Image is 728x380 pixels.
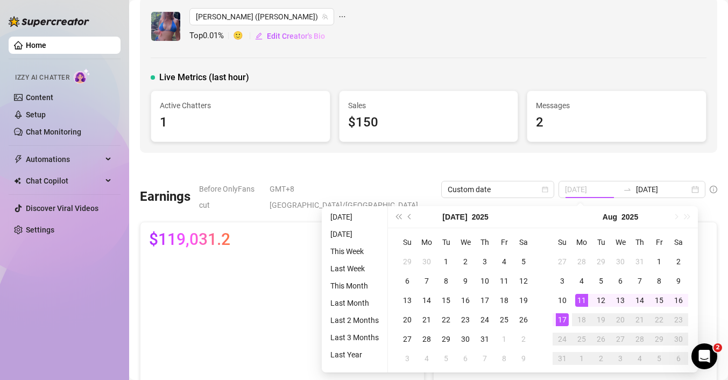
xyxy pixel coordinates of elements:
[556,294,569,307] div: 10
[417,271,436,291] td: 2025-07-07
[417,329,436,349] td: 2025-07-28
[196,9,328,25] span: Jaylie (jaylietori)
[456,310,475,329] td: 2025-07-23
[565,184,618,195] input: Start date
[572,310,591,329] td: 2025-08-18
[542,186,548,193] span: calendar
[517,352,530,365] div: 9
[672,313,685,326] div: 23
[398,349,417,368] td: 2025-08-03
[653,352,666,365] div: 5
[26,226,54,234] a: Settings
[459,313,472,326] div: 23
[517,255,530,268] div: 5
[26,128,81,136] a: Chat Monitoring
[614,313,627,326] div: 20
[440,255,453,268] div: 1
[478,255,491,268] div: 3
[14,177,21,185] img: Chat Copilot
[669,349,688,368] td: 2025-09-06
[498,275,511,287] div: 11
[556,313,569,326] div: 17
[417,233,436,252] th: Mo
[669,329,688,349] td: 2025-08-30
[691,343,717,369] iframe: Intercom live chat
[160,100,321,111] span: Active Chatters
[494,310,514,329] td: 2025-07-25
[9,16,89,27] img: logo-BBDzfeDw.svg
[456,329,475,349] td: 2025-07-30
[417,349,436,368] td: 2025-08-04
[672,275,685,287] div: 9
[575,352,588,365] div: 1
[611,233,630,252] th: We
[472,206,489,228] button: Choose a year
[420,294,433,307] div: 14
[595,333,607,346] div: 26
[653,255,666,268] div: 1
[575,275,588,287] div: 4
[326,245,383,258] li: This Week
[270,181,435,213] span: GMT+8 [GEOGRAPHIC_DATA]/[GEOGRAPHIC_DATA]
[649,349,669,368] td: 2025-09-05
[398,291,417,310] td: 2025-07-13
[630,349,649,368] td: 2025-09-04
[553,349,572,368] td: 2025-08-31
[159,71,249,84] span: Live Metrics (last hour)
[436,252,456,271] td: 2025-07-01
[436,349,456,368] td: 2025-08-05
[630,310,649,329] td: 2025-08-21
[498,255,511,268] div: 4
[591,329,611,349] td: 2025-08-26
[633,352,646,365] div: 4
[603,206,617,228] button: Choose a month
[440,294,453,307] div: 15
[140,188,190,206] h3: Earnings
[553,310,572,329] td: 2025-08-17
[556,255,569,268] div: 27
[517,333,530,346] div: 2
[494,329,514,349] td: 2025-08-01
[398,233,417,252] th: Su
[456,233,475,252] th: We
[392,206,404,228] button: Last year (Control + left)
[649,233,669,252] th: Fr
[475,233,494,252] th: Th
[417,252,436,271] td: 2025-06-30
[459,255,472,268] div: 2
[14,155,23,164] span: thunderbolt
[713,343,722,352] span: 2
[26,41,46,50] a: Home
[338,8,346,25] span: ellipsis
[478,294,491,307] div: 17
[653,275,666,287] div: 8
[436,271,456,291] td: 2025-07-08
[653,294,666,307] div: 15
[459,352,472,365] div: 6
[672,352,685,365] div: 6
[517,275,530,287] div: 12
[591,291,611,310] td: 2025-08-12
[475,271,494,291] td: 2025-07-10
[669,310,688,329] td: 2025-08-23
[591,349,611,368] td: 2025-09-02
[436,310,456,329] td: 2025-07-22
[649,329,669,349] td: 2025-08-29
[420,333,433,346] div: 28
[420,255,433,268] div: 30
[326,279,383,292] li: This Month
[494,233,514,252] th: Fr
[633,275,646,287] div: 7
[614,255,627,268] div: 30
[475,329,494,349] td: 2025-07-31
[189,30,233,43] span: Top 0.01 %
[401,275,414,287] div: 6
[649,252,669,271] td: 2025-08-01
[514,310,533,329] td: 2025-07-26
[633,313,646,326] div: 21
[556,333,569,346] div: 24
[649,271,669,291] td: 2025-08-08
[614,352,627,365] div: 3
[456,271,475,291] td: 2025-07-09
[572,271,591,291] td: 2025-08-04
